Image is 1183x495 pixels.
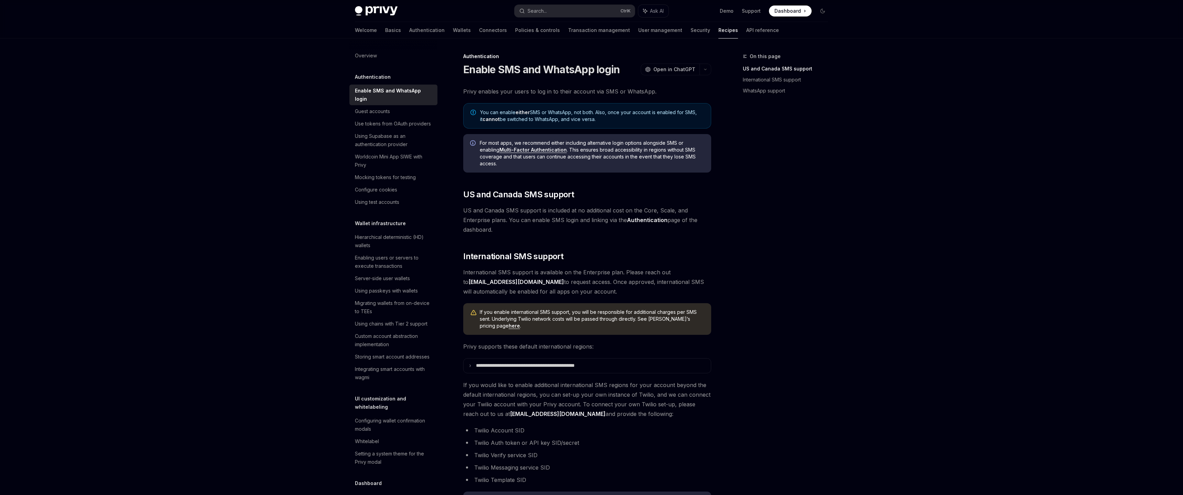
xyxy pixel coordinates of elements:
svg: Warning [470,309,477,316]
span: Dashboard [774,8,801,14]
div: Storing smart account addresses [355,353,430,361]
a: Multi-Factor Authentication [499,147,567,153]
div: Configure cookies [355,186,397,194]
a: Security [691,22,710,38]
span: Privy supports these default international regions: [463,342,711,351]
div: Worldcoin Mini App SIWE with Privy [355,153,433,169]
h5: Dashboard [355,479,382,487]
h5: UI customization and whitelabeling [355,395,437,411]
div: Search... [528,7,547,15]
a: Guest accounts [349,105,437,118]
strong: either [515,109,530,115]
a: Migrating wallets from on-device to TEEs [349,297,437,318]
a: WhatsApp support [743,85,834,96]
span: US and Canada SMS support is included at no additional cost on the Core, Scale, and Enterprise pl... [463,206,711,234]
div: Mocking tokens for testing [355,173,416,181]
a: User management [638,22,682,38]
svg: Note [470,110,476,115]
a: Mocking tokens for testing [349,171,437,184]
div: Hierarchical deterministic (HD) wallets [355,233,433,250]
a: International SMS support [743,74,834,85]
a: Dashboard [769,5,812,16]
div: Configuring wallet confirmation modals [355,417,433,433]
span: Ctrl K [620,8,631,14]
strong: Authentication [627,217,668,223]
span: US and Canada SMS support [463,189,574,200]
a: Server-side user wallets [349,272,437,285]
a: Use tokens from OAuth providers [349,118,437,130]
a: here [509,323,520,329]
div: Using test accounts [355,198,399,206]
div: Using passkeys with wallets [355,287,418,295]
span: Open in ChatGPT [653,66,695,73]
a: [EMAIL_ADDRESS][DOMAIN_NAME] [510,410,606,418]
li: Twilio Account SID [463,426,711,435]
button: Ask AI [638,5,669,17]
a: Custom account abstraction implementation [349,330,437,351]
div: Use tokens from OAuth providers [355,120,431,128]
a: Setting a system theme for the Privy modal [349,448,437,468]
span: If you would like to enable additional international SMS regions for your account beyond the defa... [463,380,711,419]
a: API reference [746,22,779,38]
li: Twilio Messaging service SID [463,463,711,472]
a: Using chains with Tier 2 support [349,318,437,330]
h1: Enable SMS and WhatsApp login [463,63,620,76]
div: Server-side user wallets [355,274,410,283]
div: Enabling users or servers to execute transactions [355,254,433,270]
div: Authentication [463,53,711,60]
a: Policies & controls [515,22,560,38]
span: International SMS support [463,251,563,262]
a: Recipes [718,22,738,38]
div: Overview [355,52,377,60]
div: Setting a system theme for the Privy modal [355,450,433,466]
span: Ask AI [650,8,664,14]
a: Welcome [355,22,377,38]
img: dark logo [355,6,398,16]
a: Integrating smart accounts with wagmi [349,363,437,384]
button: Search...CtrlK [514,5,635,17]
li: Twilio Verify service SID [463,450,711,460]
div: Guest accounts [355,107,390,115]
div: Custom account abstraction implementation [355,332,433,349]
div: Using Supabase as an authentication provider [355,132,433,148]
a: Using test accounts [349,196,437,208]
span: Privy enables your users to log in to their account via SMS or WhatsApp. [463,87,711,96]
a: [EMAIL_ADDRESS][DOMAIN_NAME] [468,278,564,286]
a: US and Canada SMS support [743,63,834,74]
a: Worldcoin Mini App SIWE with Privy [349,151,437,171]
span: For most apps, we recommend either including alternative login options alongside SMS or enabling ... [480,140,704,167]
a: Enable SMS and WhatsApp login [349,85,437,105]
li: Twilio Template SID [463,475,711,485]
svg: Info [470,140,477,147]
button: Open in ChatGPT [641,64,699,75]
span: International SMS support is available on the Enterprise plan. Please reach out to to request acc... [463,267,711,296]
a: Configuring wallet confirmation modals [349,415,437,435]
div: Enable SMS and WhatsApp login [355,87,433,103]
div: Whitelabel [355,437,379,445]
span: You can enable SMS or WhatsApp, not both. Also, once your account is enabled for SMS, it be switc... [480,109,704,123]
button: Toggle dark mode [817,5,828,16]
a: Hierarchical deterministic (HD) wallets [349,231,437,252]
a: Configure cookies [349,184,437,196]
a: Overview [349,49,437,62]
a: Wallets [453,22,471,38]
a: Demo [720,8,734,14]
a: Whitelabel [349,435,437,448]
a: Transaction management [568,22,630,38]
div: Migrating wallets from on-device to TEEs [355,299,433,316]
span: On this page [750,52,781,60]
a: Using passkeys with wallets [349,285,437,297]
span: If you enable international SMS support, you will be responsible for additional charges per SMS s... [480,309,704,329]
h5: Authentication [355,73,391,81]
li: Twilio Auth token or API key SID/secret [463,438,711,448]
a: Storing smart account addresses [349,351,437,363]
a: Using Supabase as an authentication provider [349,130,437,151]
strong: cannot [482,116,500,122]
div: Integrating smart accounts with wagmi [355,365,433,382]
a: Enabling users or servers to execute transactions [349,252,437,272]
a: Basics [385,22,401,38]
a: Authentication [409,22,445,38]
a: Connectors [479,22,507,38]
div: Using chains with Tier 2 support [355,320,427,328]
a: Support [742,8,761,14]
